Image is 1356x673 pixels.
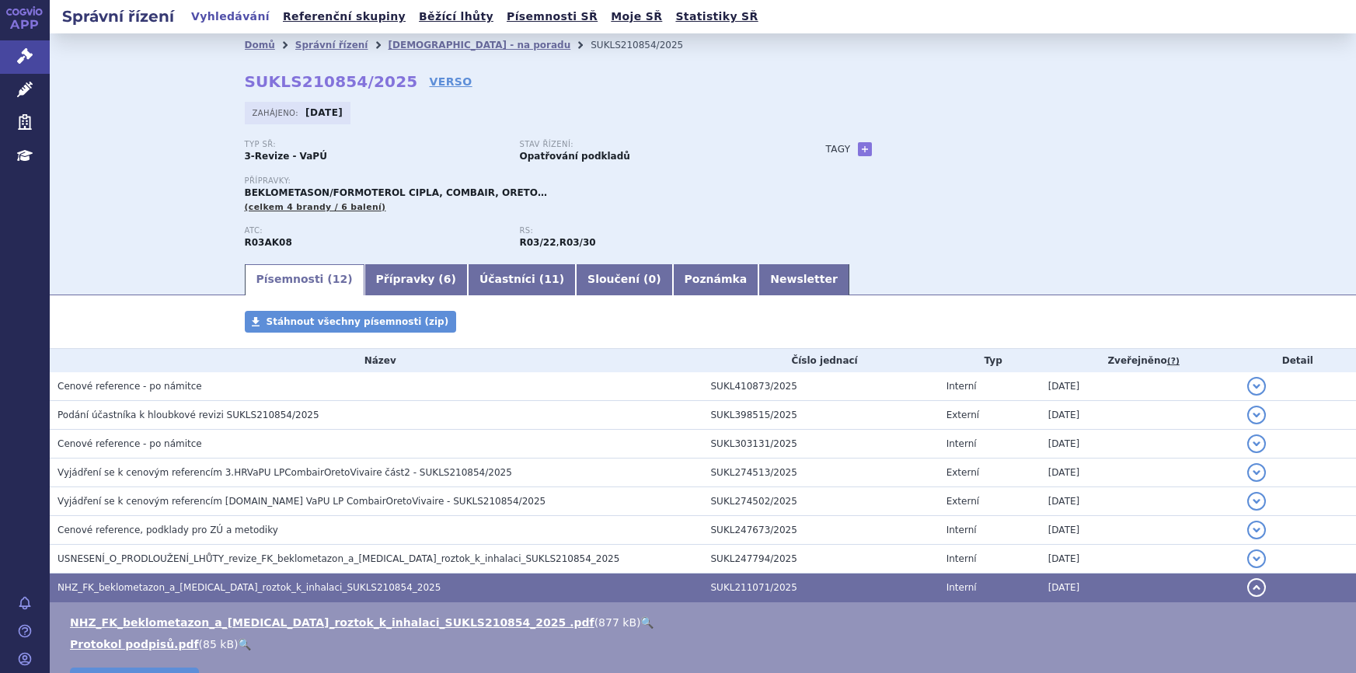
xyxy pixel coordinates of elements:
span: Cenové reference - po námitce [58,381,202,392]
strong: [DATE] [305,107,343,118]
a: Písemnosti SŘ [502,6,602,27]
button: detail [1247,463,1266,482]
button: detail [1247,406,1266,424]
span: 6 [444,273,451,285]
a: Stáhnout všechny písemnosti (zip) [245,311,457,333]
a: Poznámka [673,264,759,295]
a: + [858,142,872,156]
a: Protokol podpisů.pdf [70,638,199,650]
td: [DATE] [1041,574,1239,602]
th: Zveřejněno [1041,349,1239,372]
td: [DATE] [1041,545,1239,574]
li: ( ) [70,615,1340,630]
td: SUKL274502/2025 [703,487,939,516]
a: Účastníci (11) [468,264,576,295]
p: Stav řízení: [520,140,779,149]
span: Interní [946,438,977,449]
strong: SUKLS210854/2025 [245,72,418,91]
td: [DATE] [1041,372,1239,401]
td: SUKL398515/2025 [703,401,939,430]
td: [DATE] [1041,516,1239,545]
td: SUKL274513/2025 [703,459,939,487]
strong: fixní kombinace léčivých látek beklometazon a formoterol [520,237,556,248]
span: 85 kB [203,638,234,650]
li: SUKLS210854/2025 [591,33,703,57]
td: SUKL303131/2025 [703,430,939,459]
a: Písemnosti (12) [245,264,364,295]
button: detail [1247,434,1266,453]
span: Externí [946,467,979,478]
a: Vyhledávání [186,6,274,27]
span: Interní [946,582,977,593]
span: Externí [946,496,979,507]
p: Přípravky: [245,176,795,186]
h2: Správní řízení [50,5,186,27]
th: Detail [1239,349,1356,372]
strong: Opatřování podkladů [520,151,630,162]
span: Podání účastníka k hloubkové revizi SUKLS210854/2025 [58,410,319,420]
span: 0 [648,273,656,285]
a: Newsletter [758,264,849,295]
span: Cenové reference - po námitce [58,438,202,449]
span: Zahájeno: [253,106,302,119]
th: Typ [939,349,1041,372]
div: , [520,226,795,249]
span: Vyjádření se k cenovým referencím 3.HRVaPU LPCombairOretoVivaire část2 - SUKLS210854/2025 [58,467,512,478]
td: SUKL410873/2025 [703,372,939,401]
a: Domů [245,40,275,51]
a: NHZ_FK_beklometazon_a_[MEDICAL_DATA]_roztok_k_inhalaci_SUKLS210854_2025 .pdf [70,616,594,629]
a: Správní řízení [295,40,368,51]
span: 12 [333,273,347,285]
li: ( ) [70,636,1340,652]
p: Typ SŘ: [245,140,504,149]
a: Přípravky (6) [364,264,468,295]
td: [DATE] [1041,487,1239,516]
strong: FORMOTEROL A BEKLOMETASON [245,237,292,248]
p: RS: [520,226,779,235]
td: [DATE] [1041,459,1239,487]
a: Moje SŘ [606,6,667,27]
td: [DATE] [1041,430,1239,459]
td: SUKL247673/2025 [703,516,939,545]
a: Referenční skupiny [278,6,410,27]
h3: Tagy [826,140,851,159]
th: Název [50,349,703,372]
td: [DATE] [1041,401,1239,430]
span: Cenové reference, podklady pro ZÚ a metodiky [58,525,278,535]
span: Interní [946,553,977,564]
a: [DEMOGRAPHIC_DATA] - na poradu [388,40,570,51]
a: Statistiky SŘ [671,6,762,27]
th: Číslo jednací [703,349,939,372]
span: 877 kB [598,616,636,629]
span: Interní [946,381,977,392]
a: 🔍 [640,616,654,629]
button: detail [1247,492,1266,511]
span: (celkem 4 brandy / 6 balení) [245,202,386,212]
abbr: (?) [1167,356,1180,367]
span: Interní [946,525,977,535]
a: Sloučení (0) [576,264,672,295]
td: SUKL247794/2025 [703,545,939,574]
strong: 3-Revize - VaPÚ [245,151,327,162]
a: 🔍 [238,638,251,650]
a: VERSO [429,74,472,89]
td: SUKL211071/2025 [703,574,939,602]
span: Externí [946,410,979,420]
span: BEKLOMETASON/FORMOTEROL CIPLA, COMBAIR, ORETO… [245,187,547,198]
a: Běžící lhůty [414,6,498,27]
button: detail [1247,549,1266,568]
button: detail [1247,521,1266,539]
span: USNESENÍ_O_PRODLOUŽENÍ_LHŮTY_revize_FK_beklometazon_a_formoterol_roztok_k_inhalaci_SUKLS210854_2025 [58,553,619,564]
button: detail [1247,377,1266,396]
p: ATC: [245,226,504,235]
span: Vyjádření se k cenovým referencím 3.HR VaPU LP CombairOretoVivaire - SUKLS210854/2025 [58,496,546,507]
button: detail [1247,578,1266,597]
strong: tiotropium bromid a glycopyrronium bromid [559,237,596,248]
span: 11 [544,273,559,285]
span: NHZ_FK_beklometazon_a_formoterol_roztok_k_inhalaci_SUKLS210854_2025 [58,582,441,593]
span: Stáhnout všechny písemnosti (zip) [267,316,449,327]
